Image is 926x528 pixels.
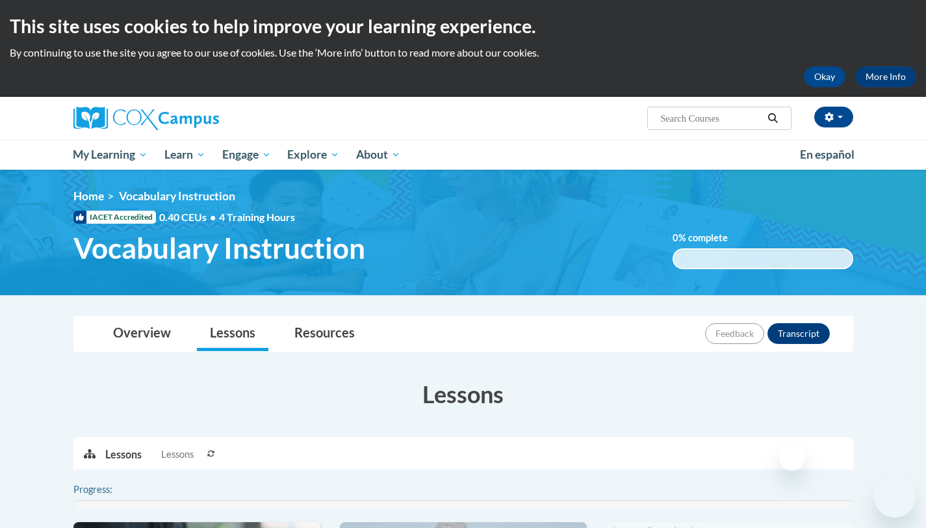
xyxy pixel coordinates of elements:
[804,66,845,87] button: Okay
[779,445,805,471] iframe: Close message
[105,447,142,462] p: Lessons
[356,147,400,163] span: About
[673,231,747,245] label: % complete
[855,66,916,87] a: More Info
[119,189,235,203] span: Vocabulary Instruction
[874,476,916,518] iframe: Button to launch messaging window
[73,482,148,497] label: Progress:
[73,189,104,203] a: Home
[54,140,873,170] div: Main menu
[156,140,214,170] a: Learn
[279,140,348,170] a: Explore
[73,231,365,265] span: Vocabulary Instruction
[767,323,830,344] button: Transcript
[100,317,184,351] a: Overview
[791,141,863,168] a: En español
[210,211,216,223] span: •
[214,140,279,170] a: Engage
[164,147,205,163] span: Learn
[73,378,853,410] h3: Lessons
[73,107,219,130] img: Cox Campus
[65,140,157,170] a: My Learning
[659,111,763,126] input: Search Courses
[10,46,916,60] p: By continuing to use the site you agree to our use of cookies. Use the ‘More info’ button to read...
[281,317,368,351] a: Resources
[73,147,148,163] span: My Learning
[800,148,855,161] span: En español
[814,107,853,127] button: Account Settings
[197,317,268,351] a: Lessons
[159,210,219,224] span: 0.40 CEUs
[763,111,782,126] button: Search
[673,232,678,243] span: 0
[73,211,156,224] span: IACET Accredited
[287,147,339,163] span: Explore
[222,147,271,163] span: Engage
[705,323,764,344] button: Feedback
[73,107,320,130] a: Cox Campus
[161,447,194,462] span: Lessons
[10,13,916,39] h2: This site uses cookies to help improve your learning experience.
[348,140,409,170] a: About
[219,211,295,223] span: 4 Training Hours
